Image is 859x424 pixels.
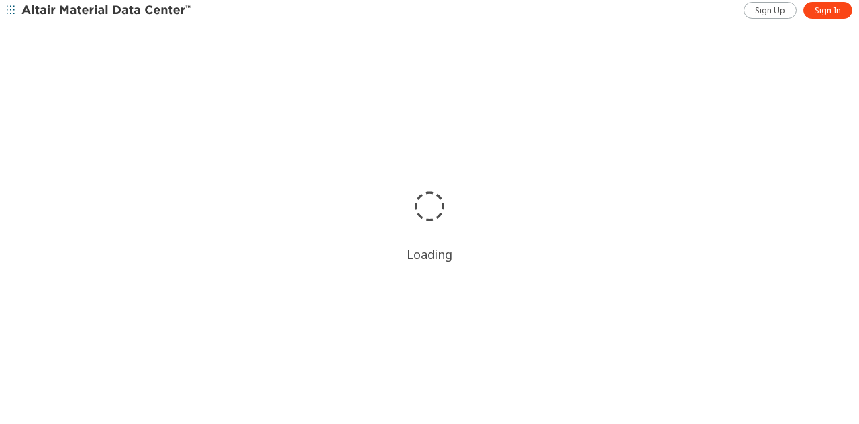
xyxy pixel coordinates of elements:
[407,246,452,262] div: Loading
[744,2,797,19] a: Sign Up
[803,2,852,19] a: Sign In
[815,5,841,16] span: Sign In
[755,5,785,16] span: Sign Up
[21,4,193,17] img: Altair Material Data Center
